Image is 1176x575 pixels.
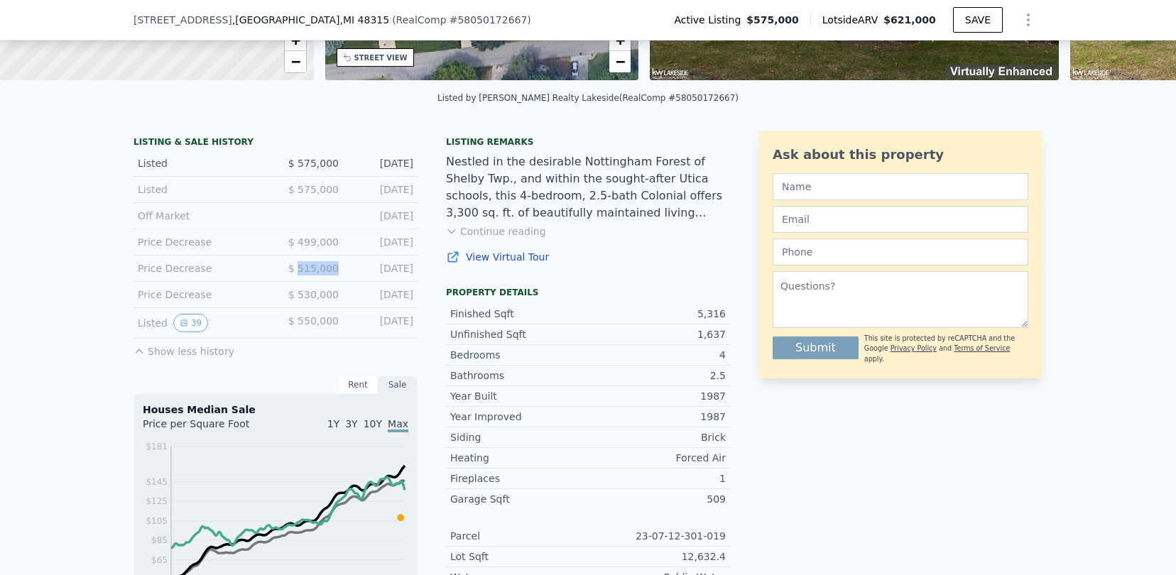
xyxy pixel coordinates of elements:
div: Listing remarks [446,136,730,148]
span: $ 575,000 [288,184,339,195]
div: 12,632.4 [588,549,726,564]
span: RealComp [396,14,447,26]
div: Bathrooms [450,368,588,383]
div: Listed [138,156,264,170]
span: $ 499,000 [288,236,339,248]
a: Terms of Service [954,344,1010,352]
div: 1 [588,471,726,486]
button: Show less history [134,339,234,358]
div: 4 [588,348,726,362]
a: View Virtual Tour [446,250,730,264]
span: Active Listing [674,13,746,27]
div: Finished Sqft [450,307,588,321]
div: Off Market [138,209,264,223]
span: 1Y [327,418,339,429]
div: 509 [588,492,726,506]
div: This site is protected by reCAPTCHA and the Google and apply. [864,334,1028,364]
div: STREET VIEW [354,53,408,63]
div: Heating [450,451,588,465]
div: Garage Sqft [450,492,588,506]
a: Zoom out [609,51,631,72]
div: [DATE] [350,156,413,170]
div: Brick [588,430,726,444]
span: $621,000 [883,14,936,26]
button: Show Options [1014,6,1042,34]
div: [DATE] [350,261,413,275]
span: , [GEOGRAPHIC_DATA] [232,13,389,27]
div: 23-07-12-301-019 [588,529,726,543]
div: Parcel [450,529,588,543]
div: Unfinished Sqft [450,327,588,341]
button: View historical data [173,314,208,332]
div: LISTING & SALE HISTORY [134,136,418,150]
div: Siding [450,430,588,444]
span: 3Y [345,418,357,429]
div: Ask about this property [773,145,1028,165]
div: Price Decrease [138,235,264,249]
div: 1987 [588,389,726,403]
span: − [616,53,625,70]
div: [DATE] [350,182,413,197]
a: Privacy Policy [891,344,937,352]
div: Fireplaces [450,471,588,486]
div: Listed [138,314,264,332]
div: Price Decrease [138,287,264,302]
span: # 58050172667 [450,14,528,26]
div: Houses Median Sale [143,402,408,417]
div: 1987 [588,410,726,424]
tspan: $65 [151,555,168,565]
span: − [290,53,300,70]
span: Max [388,418,408,432]
tspan: $105 [146,516,168,526]
span: $575,000 [746,13,799,27]
div: Listed [138,182,264,197]
tspan: $85 [151,535,168,545]
a: Zoom out [285,51,306,72]
div: Property details [446,287,730,298]
div: Forced Air [588,451,726,465]
span: $ 515,000 [288,263,339,274]
div: Price Decrease [138,261,264,275]
input: Name [773,173,1028,200]
button: Submit [773,336,859,359]
tspan: $145 [146,477,168,487]
div: Price per Square Foot [143,417,276,439]
div: [DATE] [350,314,413,332]
button: SAVE [953,7,1003,33]
span: [STREET_ADDRESS] [134,13,232,27]
span: $ 530,000 [288,289,339,300]
span: Lotside ARV [822,13,883,27]
div: Sale [378,376,418,394]
input: Email [773,206,1028,233]
div: ( ) [392,13,531,27]
div: [DATE] [350,235,413,249]
span: $ 550,000 [288,315,339,327]
tspan: $125 [146,496,168,506]
div: 2.5 [588,368,726,383]
button: Continue reading [446,224,546,239]
div: Year Built [450,389,588,403]
div: Bedrooms [450,348,588,362]
div: Year Improved [450,410,588,424]
tspan: $181 [146,442,168,451]
a: Zoom in [285,30,306,51]
div: Nestled in the desirable Nottingham Forest of Shelby Twp., and within the sought-after Utica scho... [446,153,730,221]
a: Zoom in [609,30,631,51]
div: 5,316 [588,307,726,321]
span: , MI 48315 [339,14,389,26]
div: Listed by [PERSON_NAME] Realty Lakeside (RealComp #58050172667) [437,93,739,103]
div: 1,637 [588,327,726,341]
span: $ 575,000 [288,158,339,169]
div: [DATE] [350,287,413,302]
div: Rent [338,376,378,394]
span: 10Y [364,418,382,429]
input: Phone [773,239,1028,265]
div: [DATE] [350,209,413,223]
div: Lot Sqft [450,549,588,564]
